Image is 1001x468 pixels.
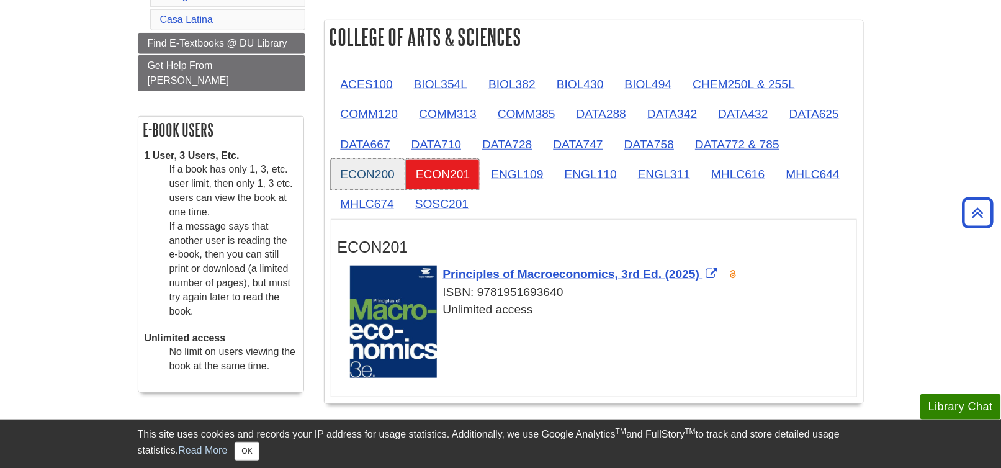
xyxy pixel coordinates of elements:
a: Read More [178,445,227,456]
a: DATA758 [614,129,684,160]
span: Find E-Textbooks @ DU Library [148,38,287,48]
a: Back to Top [958,204,998,221]
a: BIOL354L [404,69,477,99]
a: COMM120 [331,99,408,129]
dd: No limit on users viewing the book at the same time. [169,345,297,374]
a: MHLC616 [701,159,774,189]
a: COMM313 [409,99,487,129]
span: Principles of Macroeconomics, 3rd Ed. (2025) [443,268,700,281]
a: DATA342 [637,99,707,129]
a: MHLC644 [776,159,850,189]
img: Open Access [729,269,738,279]
h2: College of Arts & Sciences [325,20,863,53]
h2: E-book Users [138,117,303,143]
img: Cover Art [350,266,437,378]
a: DATA710 [402,129,471,160]
span: Get Help From [PERSON_NAME] [148,60,230,86]
a: COMM385 [488,99,565,129]
a: ENGL109 [481,159,553,189]
h3: ECON201 [338,238,850,256]
a: ECON201 [406,159,480,189]
a: DATA288 [567,99,636,129]
a: DATA667 [331,129,400,160]
div: Unlimited access [350,301,850,319]
div: This site uses cookies and records your IP address for usage statistics. Additionally, we use Goo... [138,427,864,461]
a: ENGL110 [555,159,627,189]
a: ACES100 [331,69,403,99]
a: Get Help From [PERSON_NAME] [138,55,305,91]
sup: TM [616,427,626,436]
dd: If a book has only 1, 3, etc. user limit, then only 1, 3 etc. users can view the book at one time... [169,163,297,318]
a: DATA728 [472,129,542,160]
a: BIOL430 [547,69,614,99]
a: DATA625 [779,99,849,129]
a: BIOL494 [615,69,682,99]
a: SOSC201 [405,189,478,219]
a: Find E-Textbooks @ DU Library [138,33,305,54]
a: ECON200 [331,159,405,189]
a: DATA747 [544,129,613,160]
a: Link opens in new window [443,268,721,281]
button: Close [235,442,259,461]
button: Library Chat [920,394,1001,420]
a: DATA772 & 785 [685,129,789,160]
a: DATA432 [708,99,778,129]
a: CHEM250L & 255L [683,69,805,99]
dt: 1 User, 3 Users, Etc. [145,149,297,163]
a: Casa Latina [160,14,213,25]
a: ENGL311 [628,159,700,189]
div: ISBN: 9781951693640 [350,284,850,302]
a: MHLC674 [331,189,404,219]
a: BIOL382 [478,69,545,99]
dt: Unlimited access [145,331,297,346]
sup: TM [685,427,696,436]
